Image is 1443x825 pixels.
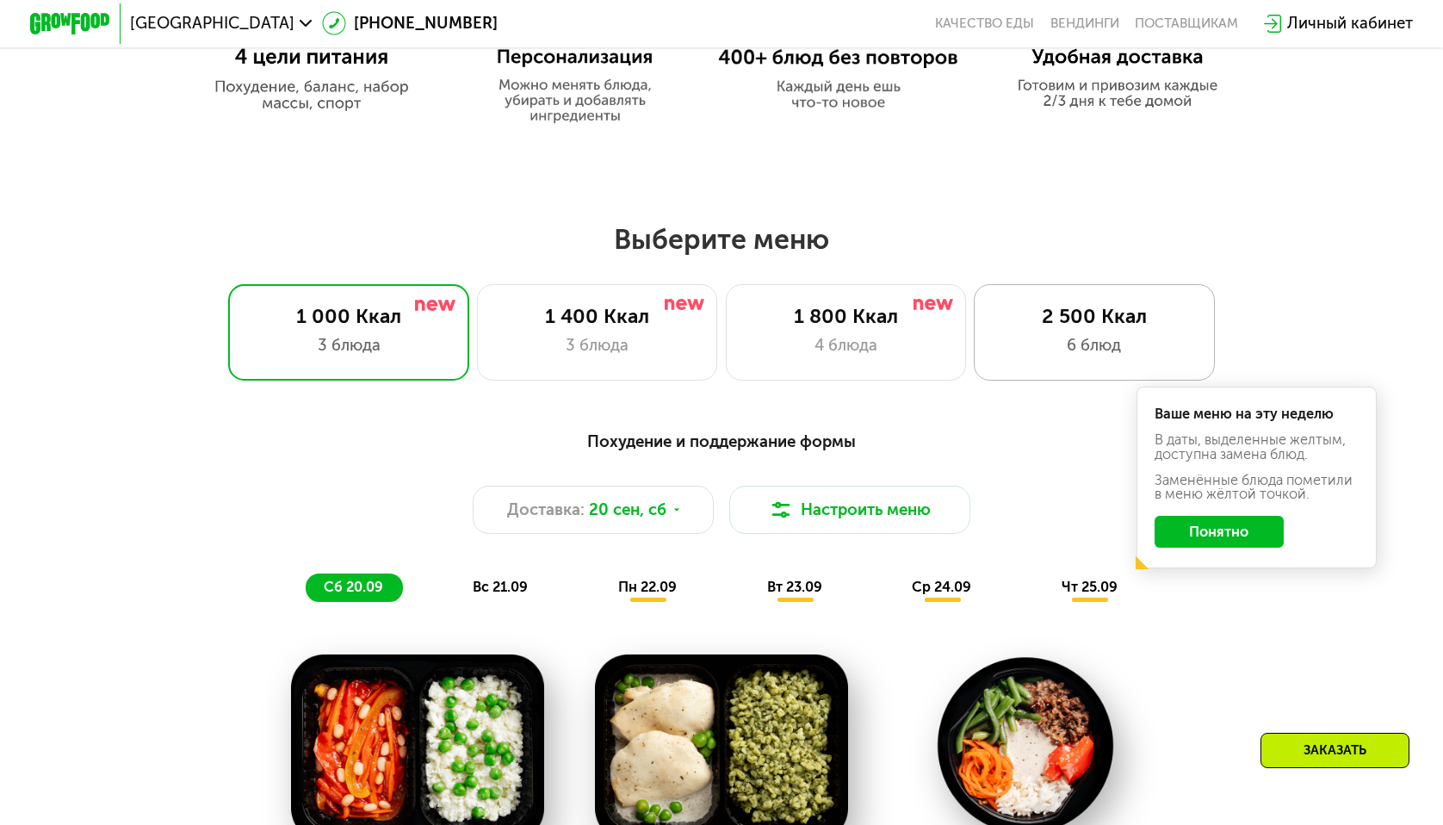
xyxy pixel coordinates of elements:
[995,333,1194,357] div: 6 блюд
[130,16,294,32] span: [GEOGRAPHIC_DATA]
[1155,433,1359,462] div: В даты, выделенные желтым, доступна замена блюд.
[767,579,822,595] span: вт 23.09
[1287,11,1413,35] div: Личный кабинет
[322,11,498,35] a: [PHONE_NUMBER]
[618,579,677,595] span: пн 22.09
[1155,516,1284,548] button: Понятно
[498,333,697,357] div: 3 блюда
[250,333,449,357] div: 3 блюда
[250,305,449,329] div: 1 000 Ккал
[1135,16,1238,32] div: поставщикам
[1260,733,1409,768] div: Заказать
[1155,474,1359,502] div: Заменённые блюда пометили в меню жёлтой точкой.
[729,486,969,534] button: Настроить меню
[324,579,383,595] span: сб 20.09
[935,16,1034,32] a: Качество еды
[912,579,971,595] span: ср 24.09
[1062,579,1118,595] span: чт 25.09
[995,305,1194,329] div: 2 500 Ккал
[507,498,585,522] span: Доставка:
[128,429,1315,454] div: Похудение и поддержание формы
[64,222,1378,257] h2: Выберите меню
[589,498,666,522] span: 20 сен, сб
[1050,16,1119,32] a: Вендинги
[746,305,945,329] div: 1 800 Ккал
[498,305,697,329] div: 1 400 Ккал
[473,579,528,595] span: вс 21.09
[1155,407,1359,421] div: Ваше меню на эту неделю
[746,333,945,357] div: 4 блюда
